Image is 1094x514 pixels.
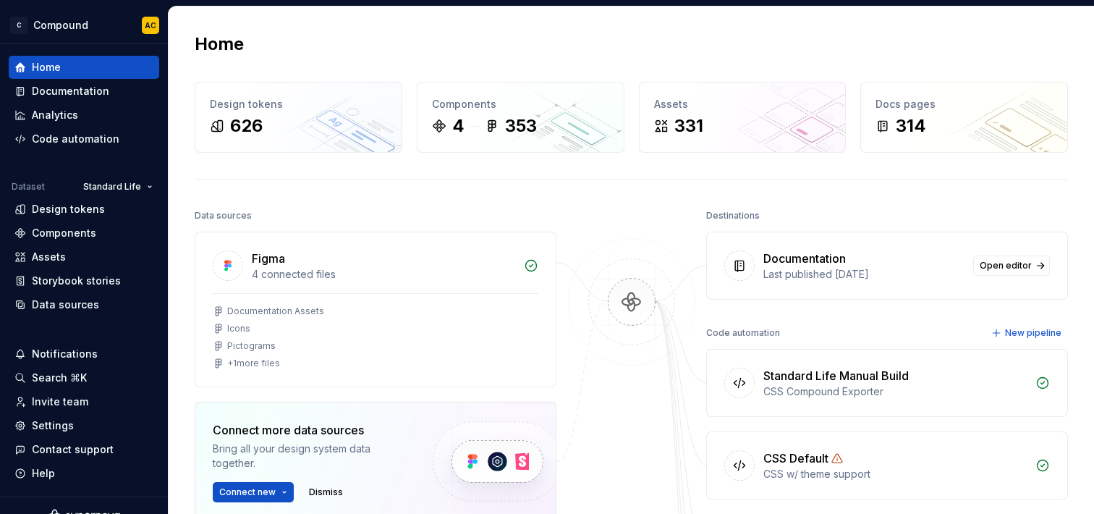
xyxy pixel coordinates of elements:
div: CSS Compound Exporter [763,384,1027,399]
div: Invite team [32,395,88,409]
a: Assets [9,245,159,269]
div: Figma [252,250,285,267]
div: Connect more data sources [213,421,408,439]
button: Connect new [213,482,294,502]
a: Components4353 [417,82,624,153]
div: C [10,17,27,34]
div: CSS w/ theme support [763,467,1027,481]
span: Dismiss [309,486,343,498]
button: Dismiss [302,482,349,502]
a: Code automation [9,127,159,151]
div: Destinations [706,206,760,226]
span: Open editor [980,260,1032,271]
div: Home [32,60,61,75]
a: Components [9,222,159,245]
button: Standard Life [77,177,159,197]
a: Storybook stories [9,269,159,292]
div: Settings [32,418,74,433]
a: Analytics [9,104,159,127]
button: New pipeline [987,323,1068,343]
div: Dataset [12,181,45,193]
span: Connect new [219,486,276,498]
div: Code automation [32,132,119,146]
button: Contact support [9,438,159,461]
button: Notifications [9,342,159,366]
a: Open editor [973,256,1050,276]
div: Pictograms [227,340,276,352]
div: Documentation Assets [227,306,324,317]
h2: Home [195,33,244,56]
div: 353 [505,114,537,138]
div: 4 [452,114,465,138]
div: 4 connected files [252,267,515,282]
span: New pipeline [1005,327,1061,339]
div: Design tokens [210,97,387,111]
a: Assets331 [639,82,847,153]
div: Docs pages [875,97,1053,111]
div: Storybook stories [32,274,121,288]
div: Documentation [32,84,109,98]
button: Search ⌘K [9,366,159,389]
button: Help [9,462,159,485]
div: Assets [654,97,831,111]
a: Documentation [9,80,159,103]
a: Settings [9,414,159,437]
div: Documentation [763,250,846,267]
div: 331 [674,114,703,138]
div: 626 [230,114,263,138]
div: Code automation [706,323,780,343]
div: Compound [33,18,88,33]
a: Docs pages314 [860,82,1068,153]
div: Icons [227,323,250,334]
div: Components [32,226,96,240]
div: Components [432,97,609,111]
div: Contact support [32,442,114,457]
div: Design tokens [32,202,105,216]
a: Design tokens626 [195,82,402,153]
div: Standard Life Manual Build [763,367,909,384]
a: Figma4 connected filesDocumentation AssetsIconsPictograms+1more files [195,232,556,387]
div: Data sources [195,206,252,226]
div: Help [32,466,55,481]
div: Last published [DATE] [763,267,964,282]
div: Search ⌘K [32,371,87,385]
a: Invite team [9,390,159,413]
div: CSS Default [763,450,828,467]
div: Analytics [32,108,78,122]
a: Data sources [9,293,159,316]
div: Assets [32,250,66,264]
a: Home [9,56,159,79]
div: Notifications [32,347,98,361]
div: Data sources [32,298,99,312]
span: Standard Life [83,181,141,193]
div: + 1 more files [227,358,280,369]
div: AC [145,20,156,31]
div: Bring all your design system data together. [213,442,408,471]
a: Design tokens [9,198,159,221]
button: CCompoundAC [3,9,165,41]
div: 314 [896,114,926,138]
